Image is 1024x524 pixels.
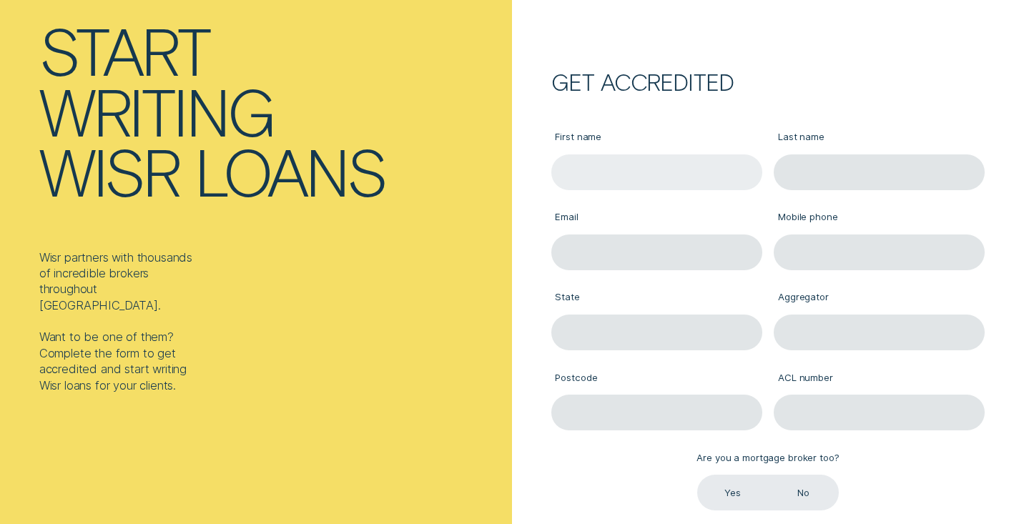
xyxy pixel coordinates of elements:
[774,122,985,154] label: Last name
[39,20,210,81] div: Start
[768,475,839,510] label: No
[774,202,985,234] label: Mobile phone
[774,362,985,395] label: ACL number
[39,249,205,393] div: Wisr partners with thousands of incredible brokers throughout [GEOGRAPHIC_DATA]. Want to be one o...
[551,282,762,315] label: State
[39,81,273,142] div: writing
[551,362,762,395] label: Postcode
[195,141,385,202] div: loans
[697,475,768,510] label: Yes
[774,282,985,315] label: Aggregator
[551,73,985,91] h2: Get accredited
[551,202,762,234] label: Email
[551,122,762,154] label: First name
[693,442,844,475] label: Are you a mortgage broker too?
[39,20,506,202] h1: Start writing Wisr loans
[39,141,180,202] div: Wisr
